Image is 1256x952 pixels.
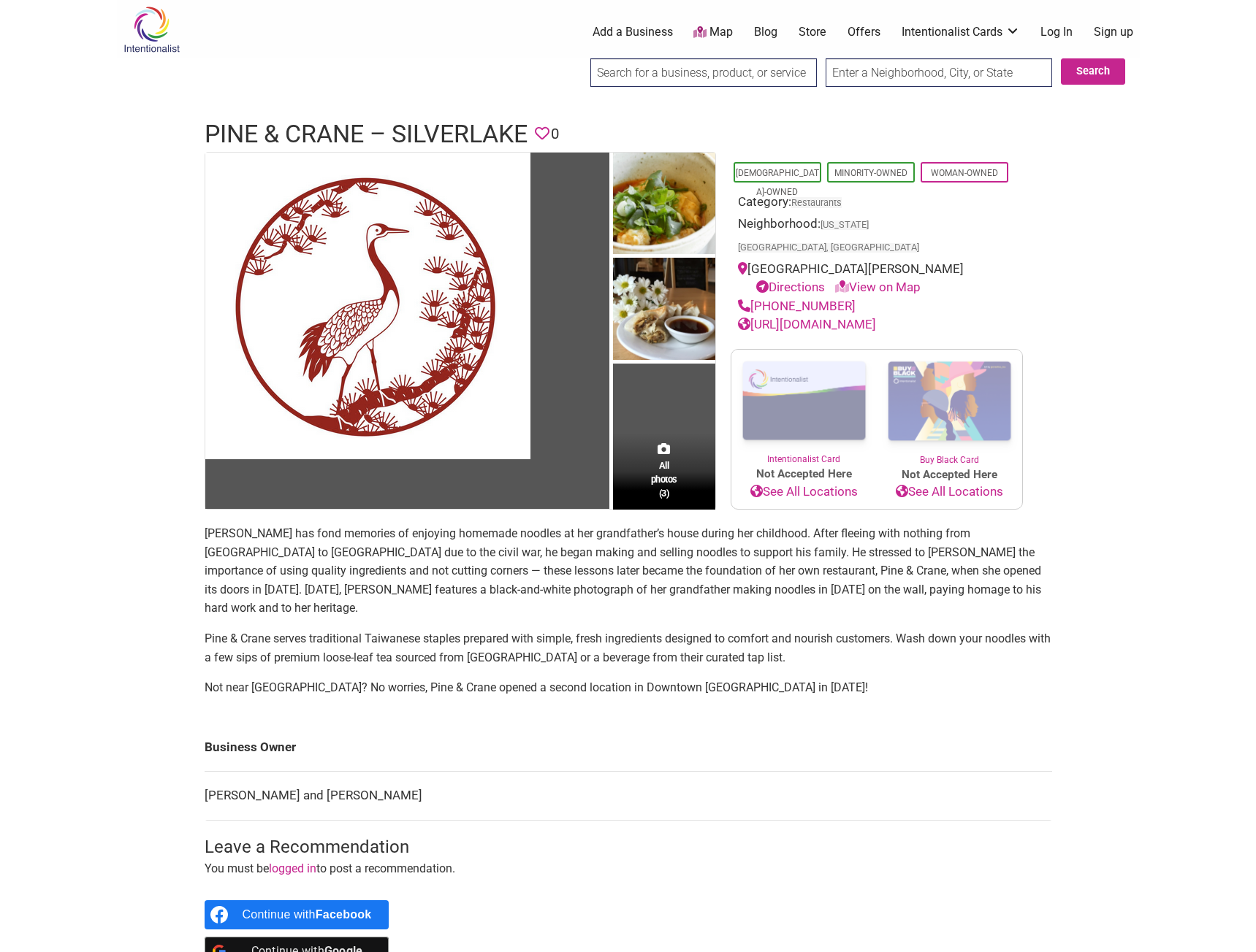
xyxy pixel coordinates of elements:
[316,908,372,921] b: Facebook
[269,861,316,875] a: logged in
[738,317,876,331] a: [URL][DOMAIN_NAME]
[931,168,998,178] a: Woman-Owned
[731,466,877,483] span: Not Accepted Here
[205,723,1052,772] td: Business Owner
[754,24,777,40] a: Blog
[205,629,1052,667] p: Pine & Crane serves traditional Taiwanese staples prepared with simple, fresh ingredients designe...
[877,350,1022,453] img: Buy Black Card
[738,215,1016,260] div: Neighborhood:
[738,260,1016,297] div: [GEOGRAPHIC_DATA][PERSON_NAME]
[731,350,877,466] a: Intentionalist Card
[826,58,1052,87] input: Enter a Neighborhood, City, or State
[736,168,819,197] a: [DEMOGRAPHIC_DATA]-Owned
[738,193,1016,215] div: Category:
[205,859,1052,878] p: You must be to post a recommendation.
[731,483,877,502] a: See All Locations
[821,220,869,230] span: [US_STATE]
[877,467,1022,483] span: Not Accepted Here
[1094,24,1133,40] a: Sign up
[848,24,880,40] a: Offers
[791,197,842,208] a: Restaurants
[738,299,856,313] a: [PHONE_NUMBER]
[205,678,1052,697] p: Not near [GEOGRAPHIC_DATA]? No worries, Pine & Crane opened a second location in Downtown [GEOGRA...
[651,458,677,500] span: All photos (3)
[117,6,186,53] img: Intentionalist
[902,24,1020,40] a: Intentionalist Cards
[731,350,877,453] img: Intentionalist Card
[590,58,817,87] input: Search for a business, product, or service
[205,835,1052,860] h3: Leave a Recommendation
[243,900,372,929] div: Continue with
[593,24,673,40] a: Add a Business
[1040,24,1073,40] a: Log In
[834,168,907,178] a: Minority-Owned
[1061,58,1125,85] button: Search
[835,280,921,294] a: View on Map
[551,123,559,145] span: 0
[877,350,1022,467] a: Buy Black Card
[205,772,1052,821] td: [PERSON_NAME] and [PERSON_NAME]
[693,24,733,41] a: Map
[756,280,825,294] a: Directions
[205,524,1052,618] p: [PERSON_NAME] has fond memories of enjoying homemade noodles at her grandfather’s house during he...
[877,483,1022,502] a: See All Locations
[799,24,826,40] a: Store
[205,900,389,929] a: Continue with <b>Facebook</b>
[738,243,919,253] span: [GEOGRAPHIC_DATA], [GEOGRAPHIC_DATA]
[205,117,528,152] h1: Pine & Crane – Silverlake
